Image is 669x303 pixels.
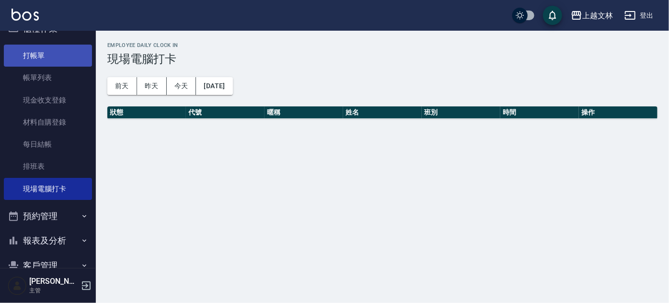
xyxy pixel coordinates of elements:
[265,106,343,119] th: 暱稱
[621,7,657,24] button: 登出
[343,106,422,119] th: 姓名
[500,106,579,119] th: 時間
[579,106,657,119] th: 操作
[4,89,92,111] a: 現金收支登錄
[107,77,137,95] button: 前天
[4,133,92,155] a: 每日結帳
[186,106,265,119] th: 代號
[137,77,167,95] button: 昨天
[107,52,657,66] h3: 現場電腦打卡
[567,6,617,25] button: 上越文林
[4,228,92,253] button: 報表及分析
[8,276,27,295] img: Person
[422,106,500,119] th: 班別
[4,253,92,278] button: 客戶管理
[12,9,39,21] img: Logo
[29,286,78,295] p: 主管
[4,111,92,133] a: 材料自購登錄
[29,277,78,286] h5: [PERSON_NAME]
[107,106,186,119] th: 狀態
[107,42,657,48] h2: Employee Daily Clock In
[4,155,92,177] a: 排班表
[196,77,232,95] button: [DATE]
[4,178,92,200] a: 現場電腦打卡
[4,204,92,229] button: 預約管理
[4,45,92,67] a: 打帳單
[582,10,613,22] div: 上越文林
[4,67,92,89] a: 帳單列表
[543,6,562,25] button: save
[167,77,196,95] button: 今天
